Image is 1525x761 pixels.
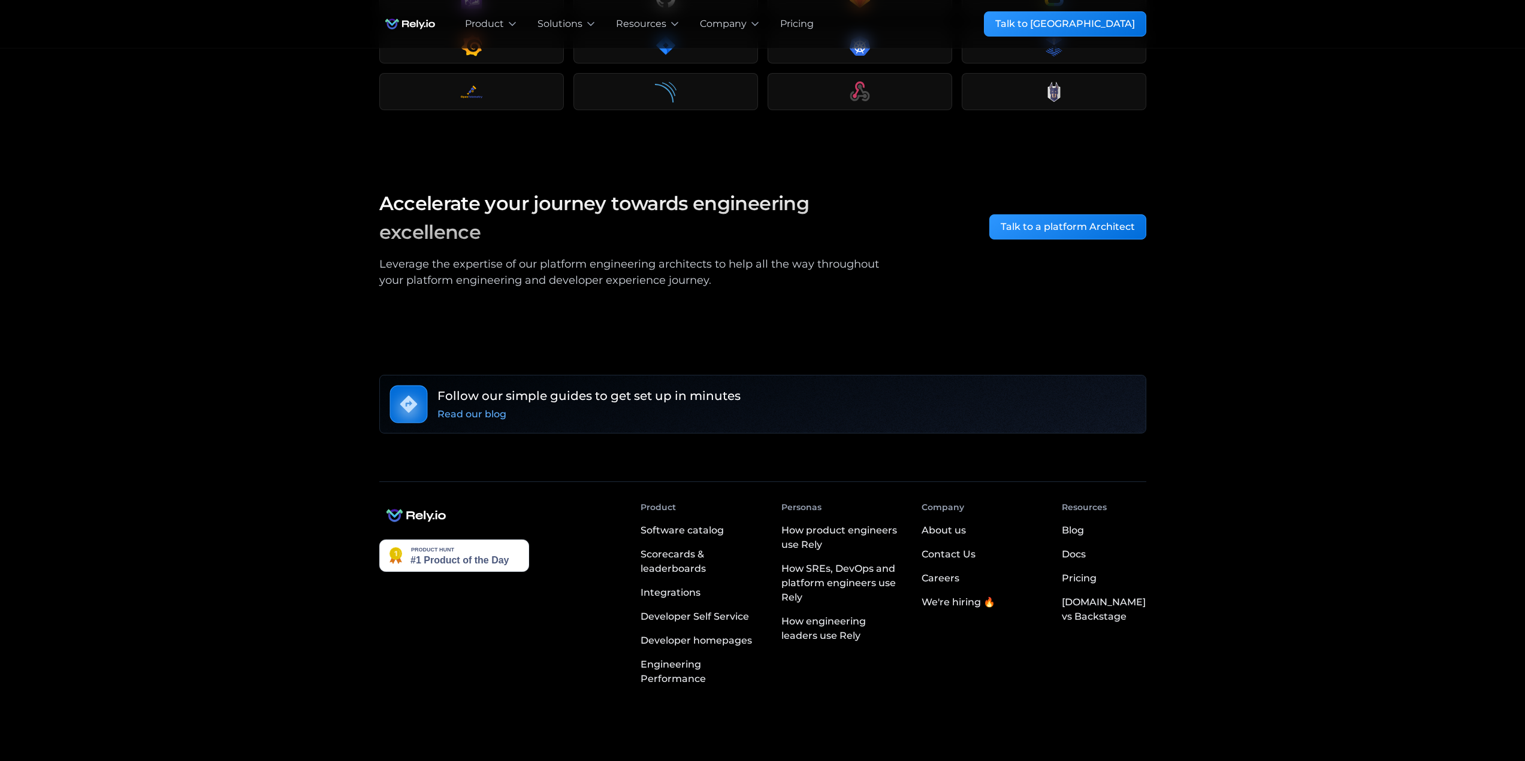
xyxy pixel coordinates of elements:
[641,605,762,629] a: Developer Self Service
[379,12,441,36] a: home
[437,407,506,422] div: Read our blog
[641,523,724,538] div: Software catalog
[379,539,529,572] img: Rely.io - The developer portal with an AI assistant you can speak with | Product Hunt
[781,614,902,643] div: How engineering leaders use Rely
[1062,542,1086,566] a: Docs
[781,519,902,557] a: How product engineers use Rely
[641,501,676,514] div: Product
[437,387,741,405] h6: Follow our simple guides to get set up in minutes
[781,557,902,610] a: How SREs, DevOps and platform engineers use Rely
[379,12,441,36] img: Rely.io logo
[379,256,893,289] div: Leverage the expertise of our platform engineering architects to help all the way throughout your...
[465,17,504,31] div: Product
[1062,547,1086,562] div: Docs
[1062,571,1097,586] div: Pricing
[1062,501,1107,514] div: Resources
[781,610,902,648] a: How engineering leaders use Rely
[537,17,582,31] div: Solutions
[984,11,1146,37] a: Talk to [GEOGRAPHIC_DATA]
[989,214,1146,239] a: Talk to a platform Architect
[641,586,700,600] div: Integrations
[781,501,822,514] div: Personas
[700,17,747,31] div: Company
[781,562,902,605] div: How SREs, DevOps and platform engineers use Rely
[1062,566,1097,590] a: Pricing
[379,375,1146,433] a: Follow our simple guides to get set up in minutesRead our blog
[641,629,762,653] a: Developer homepages
[1062,590,1146,629] a: [DOMAIN_NAME] vs Backstage
[922,519,966,542] a: About us
[641,581,762,605] a: Integrations
[995,17,1135,31] div: Talk to [GEOGRAPHIC_DATA]
[641,519,762,542] a: Software catalog
[922,542,976,566] a: Contact Us
[922,547,976,562] div: Contact Us
[922,590,995,614] a: We're hiring 🔥
[781,523,902,552] div: How product engineers use Rely
[641,547,762,576] div: Scorecards & leaderboards
[641,657,762,686] div: Engineering Performance
[641,542,762,581] a: Scorecards & leaderboards
[780,17,814,31] a: Pricing
[379,189,893,247] h3: Accelerate your journey towards engineering excellence
[922,595,995,610] div: We're hiring 🔥
[1446,682,1508,744] iframe: Chatbot
[1062,595,1146,624] div: [DOMAIN_NAME] vs Backstage
[922,566,959,590] a: Careers
[1062,523,1084,538] div: Blog
[922,501,964,514] div: Company
[922,523,966,538] div: About us
[1062,519,1084,542] a: Blog
[641,653,762,691] a: Engineering Performance
[641,610,749,624] div: Developer Self Service
[1001,220,1135,234] div: Talk to a platform Architect
[616,17,666,31] div: Resources
[922,571,959,586] div: Careers
[641,633,752,648] div: Developer homepages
